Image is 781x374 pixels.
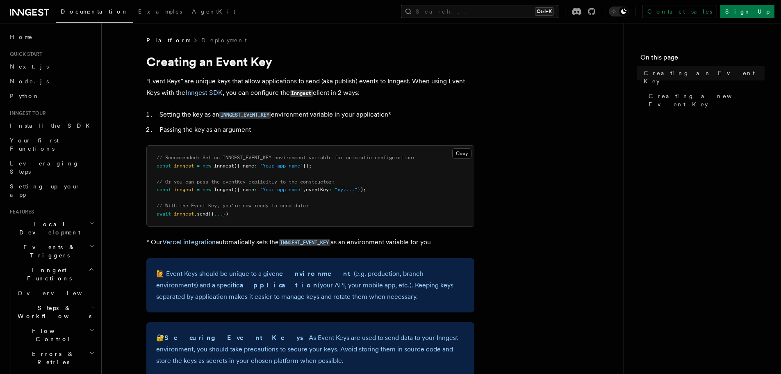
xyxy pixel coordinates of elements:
span: Leveraging Steps [10,160,79,175]
span: "Your app name" [260,163,303,169]
p: “Event Keys” are unique keys that allow applications to send (aka publish) events to Inngest. Whe... [146,76,474,99]
a: Install the SDK [7,118,96,133]
button: Toggle dark mode [609,7,628,16]
span: ... [214,211,223,217]
strong: Securing Event Keys [164,334,305,342]
span: Inngest [214,187,234,193]
a: Your first Functions [7,133,96,156]
span: Quick start [7,51,42,57]
a: Setting up your app [7,179,96,202]
span: "Your app name" [260,187,303,193]
span: Overview [18,290,102,296]
span: : [254,187,257,193]
span: Features [7,209,34,215]
span: .send [194,211,208,217]
a: Examples [133,2,187,22]
a: Inngest SDK [185,89,223,96]
span: Inngest Functions [7,266,89,282]
span: Setting up your app [10,183,80,198]
a: Node.js [7,74,96,89]
p: * Our automatically sets the as an environment variable for you [146,236,474,248]
h4: On this page [640,53,765,66]
span: inngest [174,163,194,169]
span: // With the Event Key, you're now ready to send data: [157,203,309,209]
span: }); [357,187,366,193]
strong: application [240,281,318,289]
span: inngest [174,187,194,193]
code: INNGEST_EVENT_KEY [219,112,271,119]
a: Vercel integration [162,238,216,246]
span: Steps & Workflows [14,304,91,320]
span: }); [303,163,312,169]
a: Python [7,89,96,103]
span: "xyz..." [335,187,357,193]
a: AgentKit [187,2,240,22]
span: ({ name [234,163,254,169]
span: Next.js [10,63,49,70]
span: Python [10,93,40,99]
p: 🙋 Event Keys should be unique to a given (e.g. production, branch environments) and a specific (y... [156,268,465,303]
span: Errors & Retries [14,350,89,366]
a: INNGEST_EVENT_KEY [219,110,271,118]
code: Inngest [290,90,313,97]
span: Creating a new Event Key [649,92,765,108]
span: Flow Control [14,327,89,343]
span: const [157,163,171,169]
span: : [329,187,332,193]
a: Documentation [56,2,133,23]
span: Node.js [10,78,49,85]
span: : [254,163,257,169]
span: Examples [138,8,182,15]
li: Setting the key as an environment variable in your application* [157,109,474,121]
span: AgentKit [192,8,235,15]
code: INNGEST_EVENT_KEY [279,239,330,246]
a: Sign Up [720,5,774,18]
span: await [157,211,171,217]
a: Deployment [201,36,247,44]
kbd: Ctrl+K [535,7,553,16]
p: 🔐 - As Event Keys are used to send data to your Inngest environment, you should take precautions ... [156,332,465,367]
button: Inngest Functions [7,263,96,286]
span: Events & Triggers [7,243,89,259]
strong: environment [279,270,354,278]
a: Contact sales [642,5,717,18]
button: Local Development [7,217,96,240]
h1: Creating an Event Key [146,54,474,69]
span: const [157,187,171,193]
span: // Or you can pass the eventKey explicitly to the constructor: [157,179,335,185]
button: Errors & Retries [14,346,96,369]
a: Creating an Event Key [640,66,765,89]
span: = [197,163,200,169]
span: eventKey [306,187,329,193]
span: Inngest [214,163,234,169]
span: Documentation [61,8,128,15]
span: ({ [208,211,214,217]
span: Install the SDK [10,122,95,129]
span: Home [10,33,33,41]
span: ({ name [234,187,254,193]
a: Home [7,30,96,44]
span: Creating an Event Key [644,69,765,85]
button: Flow Control [14,324,96,346]
button: Search...Ctrl+K [401,5,558,18]
button: Events & Triggers [7,240,96,263]
a: INNGEST_EVENT_KEY [279,238,330,246]
span: , [303,187,306,193]
a: Overview [14,286,96,301]
span: }) [223,211,228,217]
a: Next.js [7,59,96,74]
span: new [203,163,211,169]
span: Local Development [7,220,89,236]
span: = [197,187,200,193]
a: Leveraging Steps [7,156,96,179]
button: Steps & Workflows [14,301,96,324]
span: // Recommended: Set an INNGEST_EVENT_KEY environment variable for automatic configuration: [157,155,415,161]
a: Creating a new Event Key [645,89,765,112]
span: Your first Functions [10,137,59,152]
li: Passing the key as an argument [157,124,474,135]
button: Copy [452,148,471,159]
span: Platform [146,36,190,44]
span: inngest [174,211,194,217]
span: new [203,187,211,193]
span: Inngest tour [7,110,46,117]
